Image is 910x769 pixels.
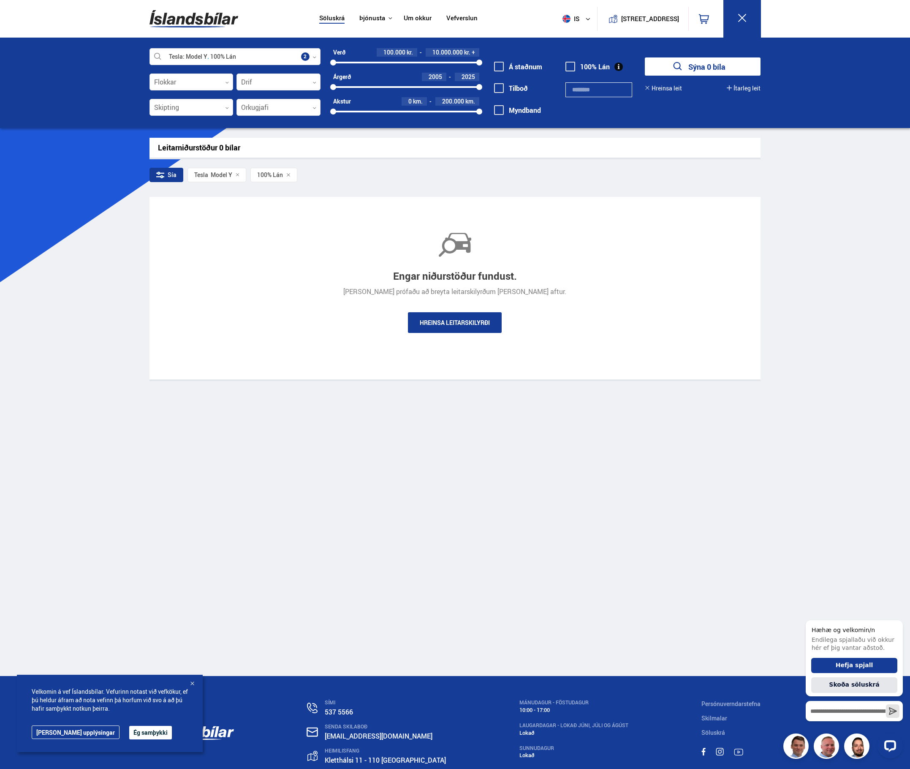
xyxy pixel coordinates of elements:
[325,707,353,717] a: 537 5566
[519,723,628,728] div: LAUGARDAGAR - Lokað Júni, Júli og Ágúst
[383,48,405,56] span: 100.000
[602,7,684,31] a: [STREET_ADDRESS]
[194,172,208,178] div: Tesla
[442,97,464,105] span: 200.000
[446,14,478,23] a: Vefverslun
[32,725,120,739] a: [PERSON_NAME] upplýsingar
[701,728,725,736] a: Söluskrá
[494,63,542,71] label: Á staðnum
[333,98,351,105] div: Akstur
[519,707,628,713] div: 10:00 - 17:00
[472,49,475,56] span: +
[149,5,238,33] img: G0Ugv5HjCgRt.svg
[785,735,810,760] img: FbJEzSuNWCJXmdc-.webp
[432,48,463,56] span: 10.000.000
[625,15,676,22] button: [STREET_ADDRESS]
[494,106,541,114] label: Myndband
[404,14,432,23] a: Um okkur
[257,172,283,178] span: 100% Lán
[799,605,906,765] iframe: LiveChat chat widget
[464,49,470,56] span: kr.
[325,724,446,730] div: SENDA SKILABOÐ
[307,727,318,737] img: nHj8e-n-aHgjukTg.svg
[465,98,475,105] span: km.
[519,745,628,751] div: SUNNUDAGUR
[462,73,475,81] span: 2025
[325,731,432,741] a: [EMAIL_ADDRESS][DOMAIN_NAME]
[519,700,628,706] div: MÁNUDAGUR - FÖSTUDAGUR
[319,14,345,23] a: Söluskrá
[359,14,385,22] button: Þjónusta
[408,97,412,105] span: 0
[333,49,345,56] div: Verð
[129,726,172,739] button: Ég samþykki
[32,687,188,713] span: Velkomin á vef Íslandsbílar. Vefurinn notast við vefkökur, ef þú heldur áfram að nota vefinn þá h...
[519,752,628,758] div: Lokað
[325,700,446,706] div: SÍMI
[194,172,232,178] span: Model Y
[333,74,351,80] div: Árgerð
[727,85,761,92] button: Ítarleg leit
[494,85,528,92] label: Tilboð
[307,703,318,713] img: n0V2lOsqF3l1V2iz.svg
[407,49,413,56] span: kr.
[158,143,752,152] div: Leitarniðurstöður 0 bílar
[429,73,442,81] span: 2005
[559,15,580,23] span: is
[701,700,761,708] a: Persónuverndarstefna
[325,755,446,765] a: Kletthálsi 11 - 110 [GEOGRAPHIC_DATA]
[149,168,183,182] div: Sía
[519,730,628,736] div: Lokað
[562,15,570,23] img: svg+xml;base64,PHN2ZyB4bWxucz0iaHR0cDovL3d3dy53My5vcmcvMjAwMC9zdmciIHdpZHRoPSI1MTIiIGhlaWdodD0iNT...
[701,714,727,722] a: Skilmalar
[325,748,446,754] div: HEIMILISFANG
[559,6,597,31] button: is
[343,288,566,295] div: [PERSON_NAME] prófaðu að breyta leitarskilyrðum [PERSON_NAME] aftur.
[645,57,761,76] button: Sýna 0 bíla
[307,751,318,761] img: gp4YpyYFnEr45R34.svg
[413,98,423,105] span: km.
[408,312,502,333] a: Hreinsa leitarskilyrði
[645,85,682,92] button: Hreinsa leit
[565,63,610,71] label: 100% Lán
[393,270,517,282] div: Engar niðurstöður fundust.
